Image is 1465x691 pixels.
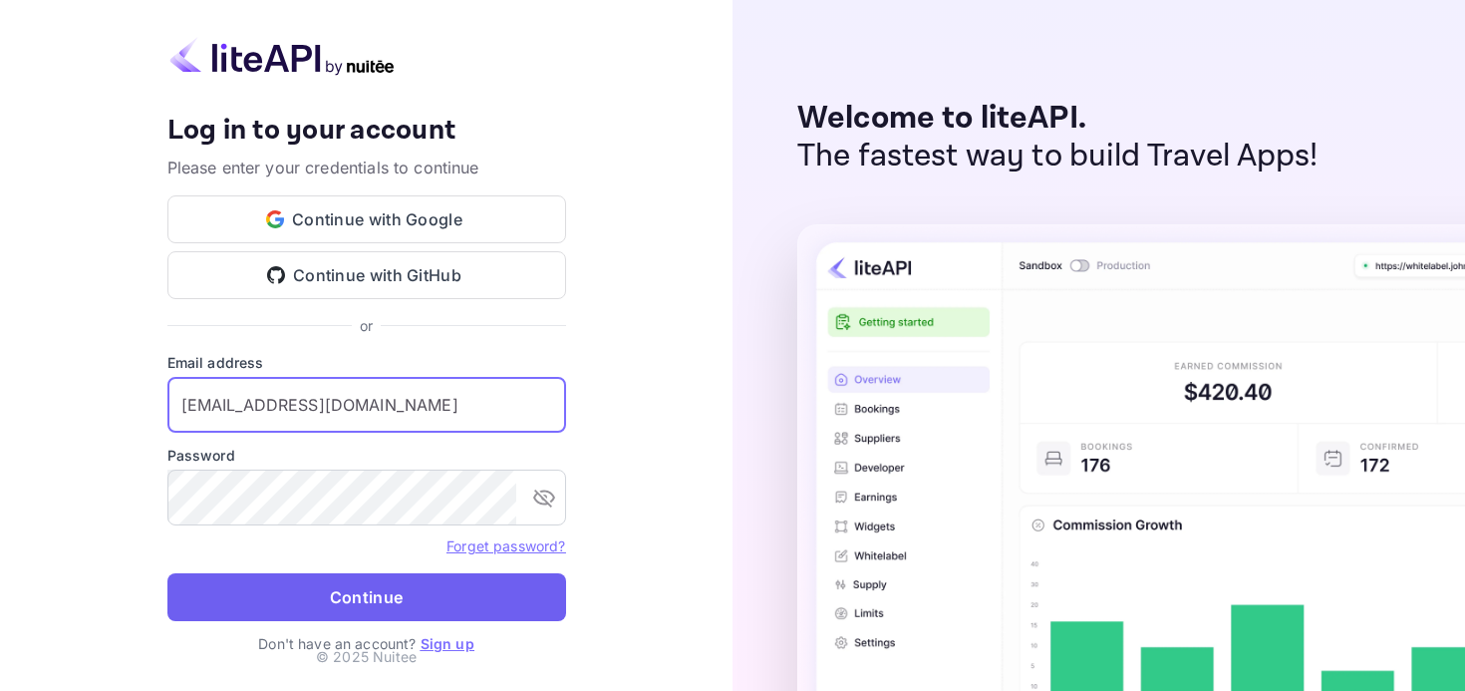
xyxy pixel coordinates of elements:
[167,156,566,179] p: Please enter your credentials to continue
[167,573,566,621] button: Continue
[421,635,474,652] a: Sign up
[360,315,373,336] p: or
[316,646,417,667] p: © 2025 Nuitee
[524,478,564,518] button: toggle password visibility
[167,114,566,149] h4: Log in to your account
[167,377,566,433] input: Enter your email address
[446,537,565,554] a: Forget password?
[167,251,566,299] button: Continue with GitHub
[446,535,565,555] a: Forget password?
[167,352,566,373] label: Email address
[167,37,397,76] img: liteapi
[167,195,566,243] button: Continue with Google
[797,100,1318,138] p: Welcome to liteAPI.
[797,138,1318,175] p: The fastest way to build Travel Apps!
[167,633,566,654] p: Don't have an account?
[167,445,566,466] label: Password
